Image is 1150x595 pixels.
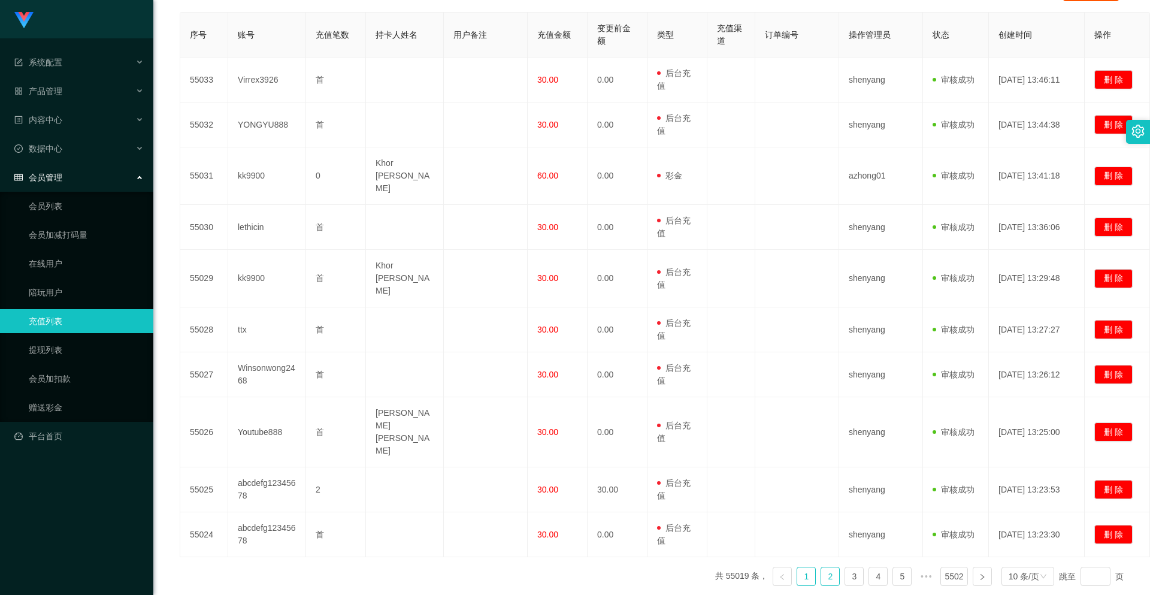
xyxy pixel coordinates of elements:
[366,147,444,205] td: Khor [PERSON_NAME]
[1094,320,1133,339] button: 删 除
[933,273,975,283] span: 审核成功
[657,113,691,135] span: 后台充值
[180,467,228,512] td: 55025
[869,567,887,585] a: 4
[228,467,306,512] td: abcdefg12345678
[933,370,975,379] span: 审核成功
[933,120,975,129] span: 审核成功
[933,75,975,84] span: 审核成功
[180,307,228,352] td: 55028
[29,338,144,362] a: 提现列表
[1094,480,1133,499] button: 删 除
[839,307,923,352] td: shenyang
[14,86,62,96] span: 产品管理
[14,87,23,95] i: 图标: appstore-o
[657,30,674,40] span: 类型
[657,421,691,443] span: 后台充值
[306,512,366,557] td: 首
[893,567,911,585] a: 5
[933,530,975,539] span: 审核成功
[1040,573,1047,581] i: 图标: down
[316,30,349,40] span: 充值笔数
[839,397,923,467] td: shenyang
[989,58,1085,102] td: [DATE] 13:46:11
[588,102,647,147] td: 0.00
[588,250,647,307] td: 0.00
[1059,567,1124,586] div: 跳至 页
[1009,567,1039,585] div: 10 条/页
[588,205,647,250] td: 0.00
[537,370,558,379] span: 30.00
[14,115,62,125] span: 内容中心
[1094,218,1133,237] button: 删 除
[916,567,936,586] li: 向后 5 页
[306,397,366,467] td: 首
[180,205,228,250] td: 55030
[657,267,691,289] span: 后台充值
[537,325,558,334] span: 30.00
[537,30,571,40] span: 充值金额
[537,530,558,539] span: 30.00
[979,573,986,581] i: 图标: right
[306,58,366,102] td: 首
[14,58,23,67] i: 图标: form
[933,427,975,437] span: 审核成功
[1094,525,1133,544] button: 删 除
[1131,125,1145,138] i: 图标: setting
[773,567,792,586] li: 上一页
[588,147,647,205] td: 0.00
[228,250,306,307] td: kk9900
[180,397,228,467] td: 55026
[765,30,798,40] span: 订单编号
[306,467,366,512] td: 2
[839,467,923,512] td: shenyang
[29,395,144,419] a: 赠送彩金
[989,250,1085,307] td: [DATE] 13:29:48
[940,567,967,586] li: 5502
[989,397,1085,467] td: [DATE] 13:25:00
[14,144,62,153] span: 数据中心
[228,147,306,205] td: kk9900
[1094,269,1133,288] button: 删 除
[845,567,863,585] a: 3
[1094,115,1133,134] button: 删 除
[849,30,891,40] span: 操作管理员
[537,75,558,84] span: 30.00
[366,397,444,467] td: [PERSON_NAME] [PERSON_NAME]
[657,363,691,385] span: 后台充值
[537,120,558,129] span: 30.00
[588,467,647,512] td: 30.00
[839,147,923,205] td: azhong01
[1094,30,1111,40] span: 操作
[989,467,1085,512] td: [DATE] 13:23:53
[228,397,306,467] td: Youtube888
[180,102,228,147] td: 55032
[657,318,691,340] span: 后台充值
[29,194,144,218] a: 会员列表
[180,512,228,557] td: 55024
[228,307,306,352] td: ttx
[989,147,1085,205] td: [DATE] 13:41:18
[845,567,864,586] li: 3
[14,12,34,29] img: logo.9652507e.png
[29,223,144,247] a: 会员加减打码量
[180,58,228,102] td: 55033
[821,567,840,586] li: 2
[537,427,558,437] span: 30.00
[29,280,144,304] a: 陪玩用户
[190,30,207,40] span: 序号
[588,352,647,397] td: 0.00
[537,273,558,283] span: 30.00
[839,352,923,397] td: shenyang
[537,485,558,494] span: 30.00
[933,325,975,334] span: 审核成功
[14,144,23,153] i: 图标: check-circle-o
[657,523,691,545] span: 后台充值
[588,307,647,352] td: 0.00
[588,512,647,557] td: 0.00
[228,58,306,102] td: Virrex3926
[306,250,366,307] td: 首
[892,567,912,586] li: 5
[1094,365,1133,384] button: 删 除
[933,30,949,40] span: 状态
